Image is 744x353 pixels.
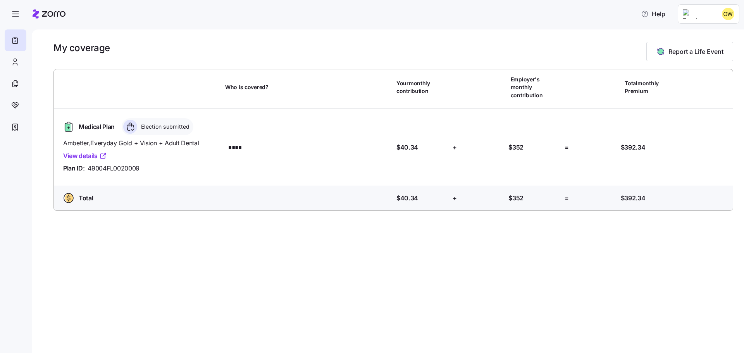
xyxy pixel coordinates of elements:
[621,143,646,152] span: $392.34
[621,193,646,203] span: $392.34
[63,151,107,161] a: View details
[511,76,561,99] span: Employer's monthly contribution
[641,9,665,19] span: Help
[722,8,734,20] img: 229311908eebc1b5217ae928b3f7f585
[646,42,733,61] button: Report a Life Event
[396,79,447,95] span: Your monthly contribution
[683,9,711,19] img: Employer logo
[625,79,675,95] span: Total monthly Premium
[79,122,115,132] span: Medical Plan
[565,193,569,203] span: =
[396,193,418,203] span: $40.34
[396,143,418,152] span: $40.34
[453,143,457,152] span: +
[635,6,672,22] button: Help
[139,123,190,131] span: Election submitted
[53,42,110,54] h1: My coverage
[508,143,524,152] span: $352
[63,138,219,148] span: Ambetter , Everyday Gold + Vision + Adult Dental
[508,193,524,203] span: $352
[63,164,84,173] span: Plan ID:
[565,143,569,152] span: =
[668,47,723,56] span: Report a Life Event
[79,193,93,203] span: Total
[225,83,269,91] span: Who is covered?
[88,164,139,173] span: 49004FL0020009
[453,193,457,203] span: +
